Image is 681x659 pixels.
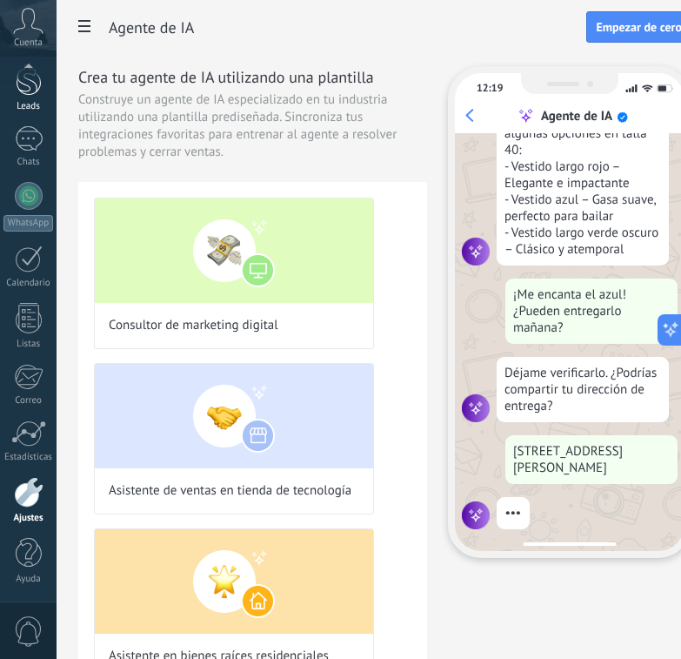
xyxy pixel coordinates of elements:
[462,394,490,422] img: agent icon
[3,574,54,585] div: Ayuda
[109,317,278,334] span: Consultor de marketing digital
[497,101,669,266] div: ¡Entendido! Aquí tienes algunas opciones en talla 40: - Vestido largo rojo – Elegante e impactant...
[3,513,54,524] div: Ajustes
[3,395,54,407] div: Correo
[109,482,351,500] span: Asistente de ventas en tienda de tecnología
[95,529,373,634] img: Asistente en bienes raíces residenciales
[477,82,503,95] div: 12:19
[95,364,373,468] img: Asistente de ventas en tienda de tecnología
[95,198,373,303] img: Consultor de marketing digital
[497,357,669,422] div: Déjame verificarlo. ¿Podrías compartir tu dirección de entrega?
[3,278,54,289] div: Calendario
[3,339,54,350] div: Listas
[3,215,53,232] div: WhatsApp
[78,66,427,88] h3: Crea tu agente de IA utilizando una plantilla
[14,37,43,49] span: Cuenta
[462,501,490,529] img: agent icon
[3,101,54,112] div: Leads
[78,91,427,161] span: Construye un agente de IA especializado en tu industria utilizando una plantilla prediseñada. Sin...
[109,10,586,45] h2: Agente de IA
[505,435,678,484] div: [STREET_ADDRESS][PERSON_NAME]
[505,279,678,344] div: ¡Me encanta el azul! ¿Pueden entregarlo mañana?
[462,238,490,266] img: agent icon
[3,157,54,168] div: Chats
[3,452,54,463] div: Estadísticas
[541,108,612,124] div: Agente de IA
